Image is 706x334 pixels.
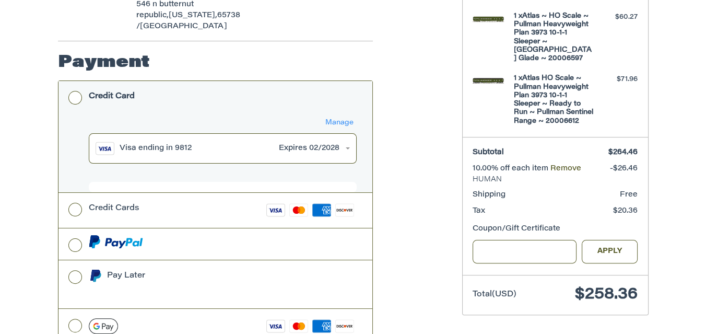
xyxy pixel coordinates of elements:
[89,88,135,105] div: Credit Card
[120,143,274,154] div: Visa ending in 9812
[322,117,357,129] button: Manage
[89,200,139,217] div: Credit Cards
[89,318,118,334] img: Google Pay icon
[89,235,143,248] img: PayPal icon
[107,267,302,284] div: Pay Later
[473,291,516,298] span: Total (USD)
[473,149,504,156] span: Subtotal
[473,224,638,235] div: Coupon/Gift Certificate
[620,191,638,199] span: Free
[608,149,638,156] span: $264.46
[58,52,150,73] h2: Payment
[596,12,638,22] div: $60.27
[550,165,581,172] a: Remove
[514,74,594,125] h4: 1 x Atlas HO Scale ~ Pullman Heavyweight Plan 3973 10-1-1 Sleeper ~ Ready to Run ~ Pullman Sentin...
[136,12,169,19] span: republic,
[473,191,505,199] span: Shipping
[89,133,357,164] button: Visa ending in 9812Expires 02/2028
[473,240,576,263] input: Gift Certificate or Coupon Code
[89,269,102,282] img: Pay Later icon
[169,12,217,19] span: [US_STATE],
[136,1,194,8] span: 546 n butternut
[473,208,485,215] span: Tax
[136,12,240,30] span: 65738 /
[582,240,638,263] button: Apply
[613,208,638,215] span: $20.36
[140,23,227,30] span: [GEOGRAPHIC_DATA]
[89,286,302,295] iframe: PayPal Message 1
[473,175,638,185] span: HUMAN
[610,165,638,172] span: -$26.46
[279,143,339,154] div: Expires 02/2028
[575,287,638,303] span: $258.36
[596,74,638,85] div: $71.96
[473,165,550,172] span: 10.00% off each item
[514,12,594,63] h4: 1 x Atlas ~ HO Scale ~ Pullman Heavyweight Plan 3973 10-1-1 Sleeper ~ [GEOGRAPHIC_DATA] Glade ~ 2...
